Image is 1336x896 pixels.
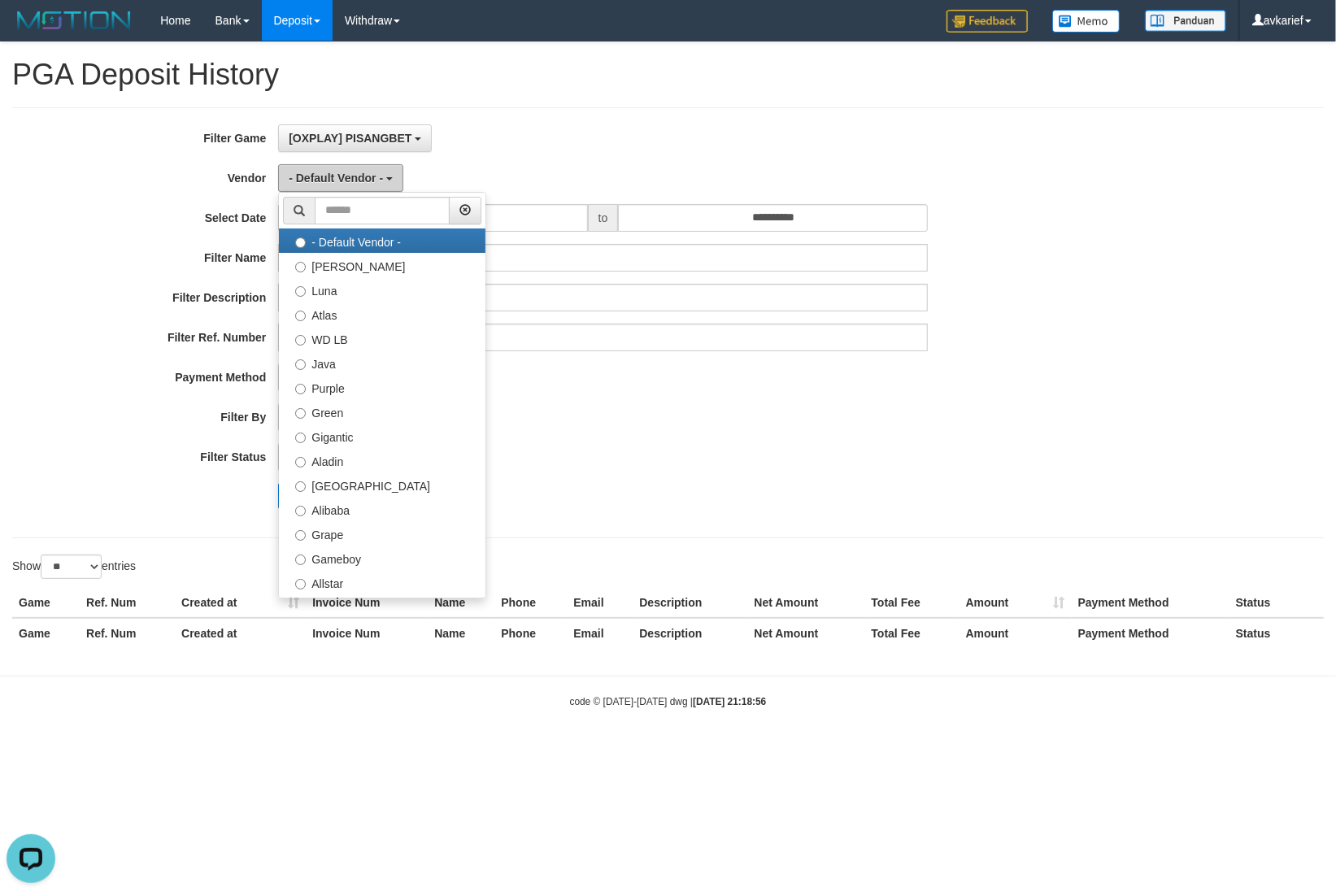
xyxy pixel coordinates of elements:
th: Status [1229,588,1324,618]
button: - Default Vendor - [278,164,403,192]
th: Ref. Num [80,618,175,648]
th: Total Fee [865,618,960,648]
input: Luna [295,286,306,297]
img: Button%20Memo.svg [1052,10,1121,33]
label: - Default Vendor - [279,228,485,253]
input: Green [295,408,306,419]
label: Java [279,350,485,375]
input: Grape [295,530,306,541]
input: Aladin [295,457,306,468]
th: Name [428,618,494,648]
label: Gigantic [279,424,485,448]
strong: [DATE] 21:18:56 [693,696,766,707]
input: [GEOGRAPHIC_DATA] [295,481,306,492]
th: Description [633,618,747,648]
th: Name [428,588,494,618]
th: Amount [960,588,1072,618]
span: to [588,204,619,232]
th: Created at [175,588,306,618]
label: Show entries [12,555,136,579]
input: Java [295,359,306,370]
label: Grape [279,521,485,546]
img: Feedback.jpg [947,10,1028,33]
input: Purple [295,384,306,394]
h1: PGA Deposit History [12,59,1324,91]
th: Invoice Num [306,588,428,618]
input: [PERSON_NAME] [295,262,306,272]
label: Purple [279,375,485,399]
img: panduan.png [1145,10,1226,32]
th: Phone [494,618,567,648]
small: code © [DATE]-[DATE] dwg | [570,696,767,707]
th: Game [12,618,80,648]
label: Green [279,399,485,424]
th: Description [633,588,747,618]
th: Created at [175,618,306,648]
input: Gigantic [295,433,306,443]
label: WD LB [279,326,485,350]
input: WD LB [295,335,306,346]
input: Gameboy [295,555,306,565]
button: Open LiveChat chat widget [7,7,55,55]
th: Net Amount [748,588,865,618]
input: Allstar [295,579,306,589]
input: - Default Vendor - [295,237,306,248]
label: Aladin [279,448,485,472]
select: Showentries [41,555,102,579]
th: Invoice Num [306,618,428,648]
label: [GEOGRAPHIC_DATA] [279,472,485,497]
label: Alibaba [279,497,485,521]
label: Gameboy [279,546,485,570]
span: [OXPLAY] PISANGBET [289,132,411,145]
th: Total Fee [865,588,960,618]
label: Xtr [279,594,485,619]
label: Atlas [279,302,485,326]
button: [OXPLAY] PISANGBET [278,124,432,152]
th: Amount [960,618,1072,648]
input: Atlas [295,311,306,321]
span: - Default Vendor - [289,172,383,185]
label: Luna [279,277,485,302]
th: Payment Method [1072,588,1229,618]
th: Payment Method [1072,618,1229,648]
img: MOTION_logo.png [12,8,136,33]
th: Net Amount [748,618,865,648]
th: Status [1229,618,1324,648]
label: Allstar [279,570,485,594]
label: [PERSON_NAME] [279,253,485,277]
th: Email [567,588,633,618]
th: Ref. Num [80,588,175,618]
th: Phone [494,588,567,618]
input: Alibaba [295,506,306,516]
th: Game [12,588,80,618]
th: Email [567,618,633,648]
